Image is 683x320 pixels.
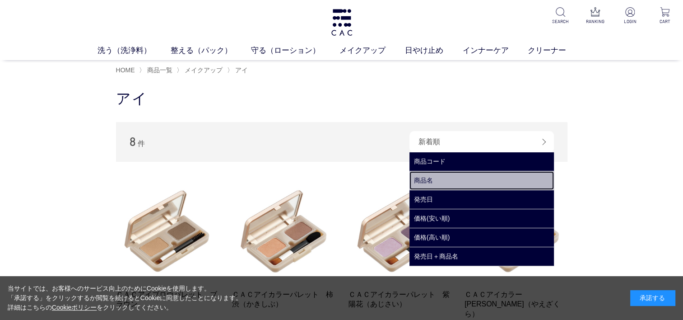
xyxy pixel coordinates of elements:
div: 当サイトでは、お客様へのサービス向上のためにCookieを使用します。 「承諾する」をクリックするか閲覧を続けるとCookieに同意したことになります。 詳細はこちらの をクリックしてください。 [8,284,242,312]
li: 〉 [227,66,250,75]
span: メイクアップ [185,66,223,74]
a: HOME [116,66,135,74]
div: 承諾する [630,290,675,306]
a: 発売日＋商品名 [409,247,554,266]
a: 価格(高い順) [409,228,554,247]
a: RANKING [584,7,606,25]
img: ＣＡＣアイカラーパレット 柿渋（かきしぶ） [232,180,335,283]
a: 発売日 [409,190,554,209]
a: 整える（パック） [171,45,251,56]
a: 商品名 [409,171,554,190]
span: 商品一覧 [147,66,172,74]
p: SEARCH [549,18,571,25]
span: アイ [235,66,248,74]
img: ＣＡＣアイカラーパレット 紫陽花（あじさい） [348,180,451,283]
div: 新着順 [409,131,554,153]
a: SEARCH [549,7,571,25]
a: 商品一覧 [145,66,172,74]
a: 商品コード [409,152,554,171]
a: アイ [233,66,248,74]
a: LOGIN [619,7,641,25]
a: 価格(安い順) [409,209,554,228]
span: 件 [138,140,145,147]
p: RANKING [584,18,606,25]
h1: アイ [116,89,567,108]
p: CART [654,18,676,25]
li: 〉 [177,66,225,75]
a: 洗う（洗浄料） [98,45,171,56]
a: メイクアップ [339,45,405,56]
a: クリーナー [528,45,585,56]
a: メイクアップ [183,66,223,74]
a: Cookieポリシー [52,304,97,311]
img: ＣＡＣアイブロウパレット ブラウン [116,180,219,283]
img: logo [330,9,353,36]
a: CART [654,7,676,25]
li: 〉 [139,66,175,75]
span: 8 [130,134,136,148]
a: 守る（ローション） [251,45,339,56]
a: インナーケア [463,45,528,56]
p: LOGIN [619,18,641,25]
a: 日やけ止め [405,45,463,56]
